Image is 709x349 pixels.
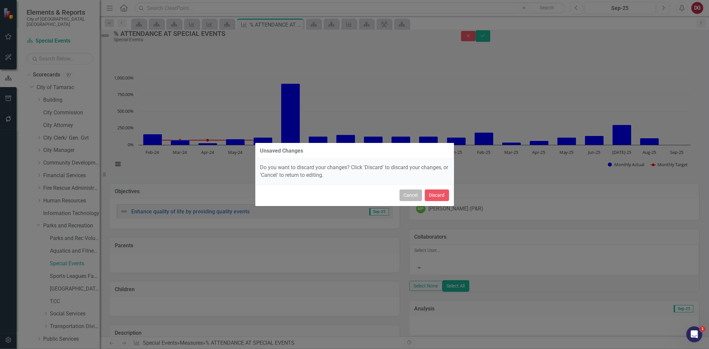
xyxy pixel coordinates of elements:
div: Do you want to discard your changes? Click 'Discard' to discard your changes, or 'Cancel' to retu... [255,159,454,184]
button: Discard [425,189,449,201]
iframe: Intercom live chat [686,326,702,342]
button: Cancel [400,189,422,201]
span: 1 [700,326,705,332]
div: Unsaved Changes [260,148,303,154]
